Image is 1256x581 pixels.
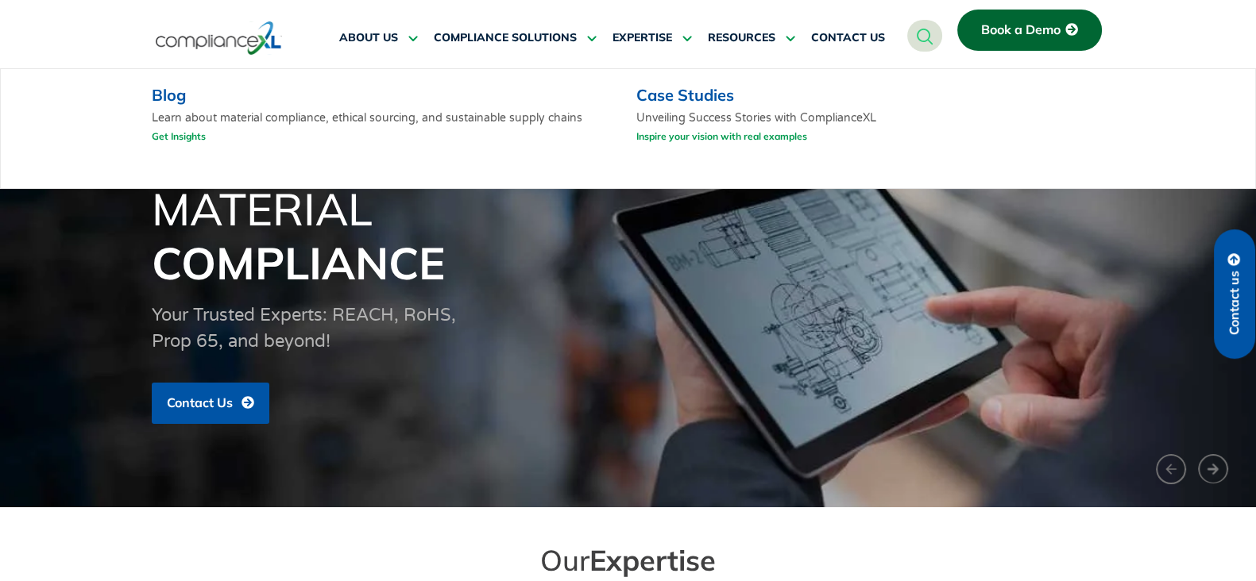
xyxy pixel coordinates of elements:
[152,85,186,105] a: Blog
[156,20,282,56] img: logo-one.svg
[167,396,233,410] span: Contact Us
[434,19,597,57] a: COMPLIANCE SOLUTIONS
[708,31,775,45] span: RESOURCES
[152,182,1105,290] h1: Material
[589,542,716,578] span: Expertise
[152,126,206,146] a: Get Insights
[184,542,1073,578] h2: Our
[152,383,269,424] a: Contact Us
[1227,271,1242,335] span: Contact us
[152,110,614,151] p: Learn about material compliance, ethical sourcing, and sustainable supply chains
[339,31,398,45] span: ABOUT US
[981,23,1061,37] span: Book a Demo
[708,19,795,57] a: RESOURCES
[811,19,885,57] a: CONTACT US
[907,20,942,52] a: navsearch-button
[636,126,807,146] a: Inspire your vision with real examples
[152,305,456,352] span: Your Trusted Experts: REACH, RoHS, Prop 65, and beyond!
[957,10,1102,51] a: Book a Demo
[636,85,734,105] a: Case Studies
[613,31,672,45] span: EXPERTISE
[811,31,885,45] span: CONTACT US
[339,19,418,57] a: ABOUT US
[1214,229,1255,359] a: Contact us
[152,235,445,290] span: Compliance
[434,31,577,45] span: COMPLIANCE SOLUTIONS
[613,19,692,57] a: EXPERTISE
[636,110,876,151] p: Unveiling Success Stories with ComplianceXL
